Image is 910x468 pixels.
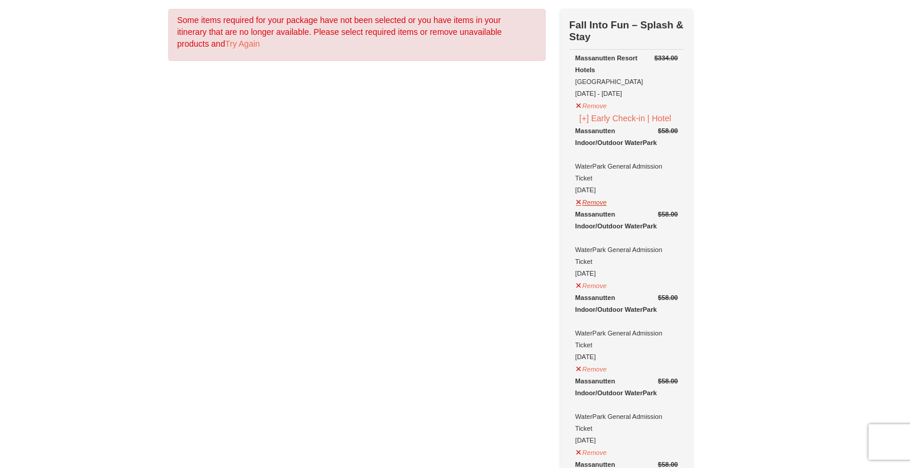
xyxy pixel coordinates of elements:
[575,444,607,459] button: Remove
[575,52,678,99] div: [GEOGRAPHIC_DATA] [DATE] - [DATE]
[658,461,678,468] del: $58.00
[575,375,678,446] div: WaterPark General Admission Ticket [DATE]
[575,277,607,292] button: Remove
[575,125,678,196] div: WaterPark General Admission Ticket [DATE]
[575,125,678,149] div: Massanutten Indoor/Outdoor WaterPark
[658,377,678,385] del: $58.00
[658,211,678,218] del: $58.00
[575,360,607,375] button: Remove
[575,292,678,363] div: WaterPark General Admission Ticket [DATE]
[575,375,678,399] div: Massanutten Indoor/Outdoor WaterPark
[575,54,637,73] strong: Massanutten Resort Hotels
[658,294,678,301] del: $58.00
[575,97,607,112] button: Remove
[575,208,678,232] div: Massanutten Indoor/Outdoor WaterPark
[225,39,260,49] a: Try Again
[658,127,678,134] del: $58.00
[575,112,675,125] button: [+] Early Check-in | Hotel
[575,208,678,279] div: WaterPark General Admission Ticket [DATE]
[177,14,524,50] p: Some items required for your package have not been selected or you have items in your itinerary t...
[654,54,678,62] del: $334.00
[575,292,678,315] div: Massanutten Indoor/Outdoor WaterPark
[569,20,684,43] strong: Fall Into Fun – Splash & Stay
[575,193,607,208] button: Remove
